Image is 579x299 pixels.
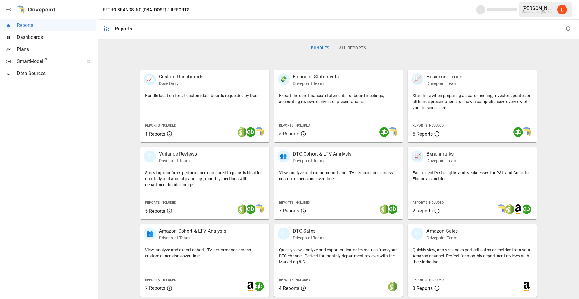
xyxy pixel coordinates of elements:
span: Reports Included [145,124,176,127]
p: Drivepoint Team [159,158,197,164]
p: Benchmarks [426,150,457,158]
span: Reports Included [413,124,444,127]
span: Data Sources [17,70,96,77]
p: Drivepoint Team [426,235,458,241]
span: 5 Reports [413,131,433,137]
span: Reports [17,22,96,29]
span: 7 Reports [279,208,299,214]
p: Custom Dashboards [159,73,204,80]
span: Reports Included [145,201,176,205]
img: smart model [496,204,506,214]
img: amazon [513,204,523,214]
div: 📈 [144,73,156,85]
p: Quickly view, analyze and export critical sales metrics from your DTC channel. Perfect for monthl... [279,247,398,265]
span: Reports Included [279,278,310,282]
img: quickbooks [246,204,255,214]
img: quickbooks [246,127,255,137]
button: All Reports [334,41,371,55]
div: [PERSON_NAME] [522,5,554,11]
p: Variance Reviews [159,150,197,158]
p: Drivepoint Team [426,80,462,87]
button: Bundles [306,41,334,55]
button: Eetho Brands Inc (DBA: Dose) [103,6,166,14]
img: shopify [388,282,397,291]
span: 1 Reports [145,131,165,137]
p: Business Trends [426,73,462,80]
div: 👥 [278,150,290,162]
p: Start here when preparing a board meeting, investor updates or all-hands presentations to show a ... [413,93,532,111]
div: Eetho Brands Inc (DBA: Dose) [522,11,554,14]
div: 👥 [144,228,156,240]
span: Reports Included [145,278,176,282]
p: Easily identify strengths and weaknesses for P&L and Cohorted Financials metrics. [413,170,532,182]
img: shopify [505,204,514,214]
div: Reports [115,26,132,32]
img: quickbooks [254,282,264,291]
img: smart model [254,204,264,214]
p: Financial Statements [293,73,339,80]
div: 📈 [411,150,423,162]
span: 5 Reports [279,131,299,137]
p: Drivepoint Team [426,158,457,164]
span: Plans [17,46,96,53]
p: Drivepoint Team [293,80,339,87]
div: 💸 [278,73,290,85]
p: Quickly view, analyze and export critical sales metrics from your Amazon channel. Perfect for mon... [413,247,532,265]
img: quickbooks [379,127,389,137]
img: shopify [379,204,389,214]
span: SmartModel [17,58,80,65]
img: shopify [237,127,247,137]
span: 7 Reports [145,285,165,291]
p: Drivepoint Team [293,158,352,164]
div: / [167,6,169,14]
p: View, analyze and export cohort LTV performance across custom dimensions over time. [145,247,264,259]
img: smart model [388,127,397,137]
img: smart model [522,127,531,137]
img: quickbooks [513,127,523,137]
img: quickbooks [388,204,397,214]
span: Reports Included [413,201,444,205]
img: quickbooks [522,204,531,214]
p: Dose Daily [159,80,204,87]
p: Showing your firm's performance compared to plans is ideal for quarterly and annual plannings, mo... [145,170,264,188]
div: 🛍 [411,228,423,240]
button: Leslie Denton [554,1,571,18]
span: 2 Reports [413,208,433,214]
div: 🗓 [144,150,156,162]
span: ™ [43,57,47,65]
img: smart model [254,127,264,137]
span: 5 Reports [145,208,165,214]
img: amazon [522,282,531,291]
p: Amazon Cohort & LTV Analysis [159,228,226,235]
p: View, analyze and export cohort and LTV performance across custom dimensions over time. [279,170,398,182]
div: 🛍 [278,228,290,240]
div: 📈 [411,73,423,85]
span: Dashboards [17,34,96,41]
p: Bundle location for all custom dashboards requested by Dose. [145,93,264,99]
p: DTC Cohort & LTV Analysis [293,150,352,158]
p: DTC Sales [293,228,324,235]
p: Drivepoint Team [293,235,324,241]
img: shopify [237,204,247,214]
img: Leslie Denton [557,5,567,14]
img: amazon [246,282,255,291]
span: Reports Included [279,124,310,127]
span: 4 Reports [279,285,299,291]
p: Amazon Sales [426,228,458,235]
p: Export the core financial statements for board meetings, accounting reviews or investor presentat... [279,93,398,105]
span: Reports Included [279,201,310,205]
span: 3 Reports [413,285,433,291]
span: Reports Included [413,278,444,282]
p: Drivepoint Team [159,235,226,241]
